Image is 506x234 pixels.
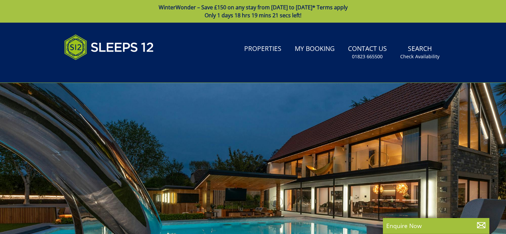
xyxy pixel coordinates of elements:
small: 01823 665500 [352,53,383,60]
a: Properties [242,42,284,57]
a: Contact Us01823 665500 [345,42,390,63]
a: SearchCheck Availability [398,42,442,63]
img: Sleeps 12 [64,31,154,64]
small: Check Availability [400,53,439,60]
p: Enquire Now [386,221,486,230]
iframe: Customer reviews powered by Trustpilot [61,68,131,74]
span: Only 1 days 18 hrs 19 mins 21 secs left! [205,12,301,19]
a: My Booking [292,42,337,57]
